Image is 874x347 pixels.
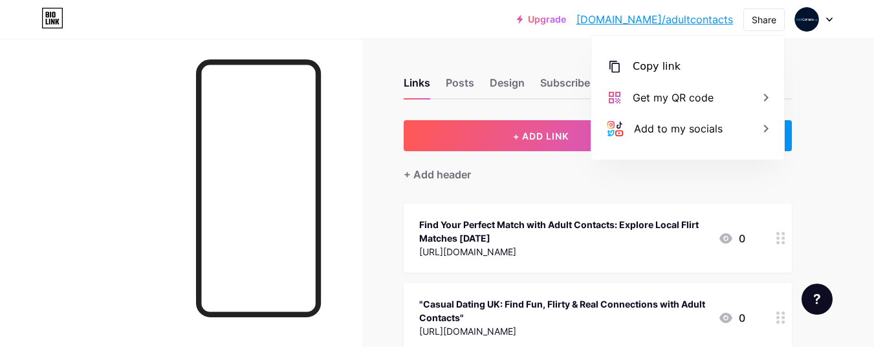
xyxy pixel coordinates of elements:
[794,7,819,32] img: adultcontacts
[446,75,474,98] div: Posts
[419,218,708,245] div: Find Your Perfect Match with Adult Contacts: Explore Local Flirt Matches [DATE]
[718,231,745,246] div: 0
[490,75,525,98] div: Design
[513,131,569,142] span: + ADD LINK
[633,90,714,105] div: Get my QR code
[540,75,618,98] div: Subscribers
[576,12,733,27] a: [DOMAIN_NAME]/adultcontacts
[517,14,566,25] a: Upgrade
[404,120,679,151] button: + ADD LINK
[752,13,776,26] div: Share
[718,310,745,326] div: 0
[404,167,471,182] div: + Add header
[404,75,430,98] div: Links
[419,324,708,338] div: [URL][DOMAIN_NAME]
[419,297,708,324] div: "Casual Dating UK: Find Fun, Flirty & Real Connections with Adult Contacts"
[634,121,723,136] div: Add to my socials
[633,59,681,74] div: Copy link
[419,245,708,258] div: [URL][DOMAIN_NAME]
